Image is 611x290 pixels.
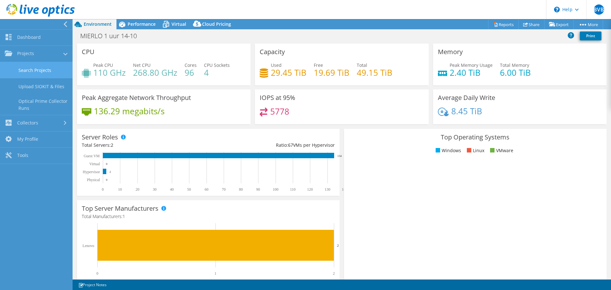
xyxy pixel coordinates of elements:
[118,187,122,192] text: 10
[172,21,186,27] span: Virtual
[77,32,147,39] h1: MIERLO 1 uur 14-10
[111,142,113,148] span: 2
[450,62,493,68] span: Peak Memory Usage
[271,69,306,76] h4: 29.45 TiB
[153,187,157,192] text: 30
[87,178,100,182] text: Physical
[333,271,335,276] text: 2
[187,187,191,192] text: 50
[290,187,296,192] text: 110
[106,162,108,166] text: 0
[500,62,529,68] span: Total Memory
[222,187,226,192] text: 70
[349,134,602,141] h3: Top Operating Systems
[451,108,482,115] h4: 8.45 TiB
[96,271,98,276] text: 0
[82,142,208,149] div: Total Servers:
[204,62,230,68] span: CPU Sockets
[202,21,231,27] span: Cloud Pricing
[82,94,191,101] h3: Peak Aggregate Network Throughput
[438,94,495,101] h3: Average Daily Write
[123,213,125,219] span: 1
[488,147,513,154] li: VMware
[94,108,165,115] h4: 136.29 megabits/s
[573,19,603,29] a: More
[260,48,285,55] h3: Capacity
[518,19,544,29] a: Share
[325,187,330,192] text: 130
[208,142,334,149] div: Ratio: VMs per Hypervisor
[84,21,112,27] span: Environment
[82,205,158,212] h3: Top Server Manufacturers
[214,271,216,276] text: 1
[82,134,118,141] h3: Server Roles
[488,19,519,29] a: Reports
[82,244,94,248] text: Lenovo
[288,142,293,148] span: 67
[465,147,484,154] li: Linux
[554,7,560,12] svg: \n
[205,187,208,192] text: 60
[204,69,230,76] h4: 4
[185,69,197,76] h4: 96
[106,178,108,181] text: 0
[128,21,156,27] span: Performance
[337,244,339,247] text: 2
[256,187,260,192] text: 90
[337,154,342,158] text: 134
[102,187,104,192] text: 0
[74,281,111,289] a: Project Notes
[270,108,289,115] h4: 5778
[93,69,126,76] h4: 110 GHz
[500,69,531,76] h4: 6.00 TiB
[307,187,313,192] text: 120
[594,4,604,15] span: BVB
[271,62,282,68] span: Used
[83,170,100,174] text: Hypervisor
[580,32,601,40] a: Print
[133,69,177,76] h4: 268.80 GHz
[357,62,367,68] span: Total
[89,162,100,166] text: Virtual
[434,147,461,154] li: Windows
[133,62,151,68] span: Net CPU
[438,48,463,55] h3: Memory
[273,187,278,192] text: 100
[314,69,349,76] h4: 19.69 TiB
[239,187,243,192] text: 80
[260,94,295,101] h3: IOPS at 95%
[84,154,100,158] text: Guest VM
[170,187,174,192] text: 40
[82,213,335,220] h4: Total Manufacturers:
[136,187,139,192] text: 20
[450,69,493,76] h4: 2.40 TiB
[82,48,95,55] h3: CPU
[185,62,197,68] span: Cores
[544,19,574,29] a: Export
[357,69,392,76] h4: 49.15 TiB
[109,170,111,173] text: 2
[93,62,113,68] span: Peak CPU
[314,62,323,68] span: Free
